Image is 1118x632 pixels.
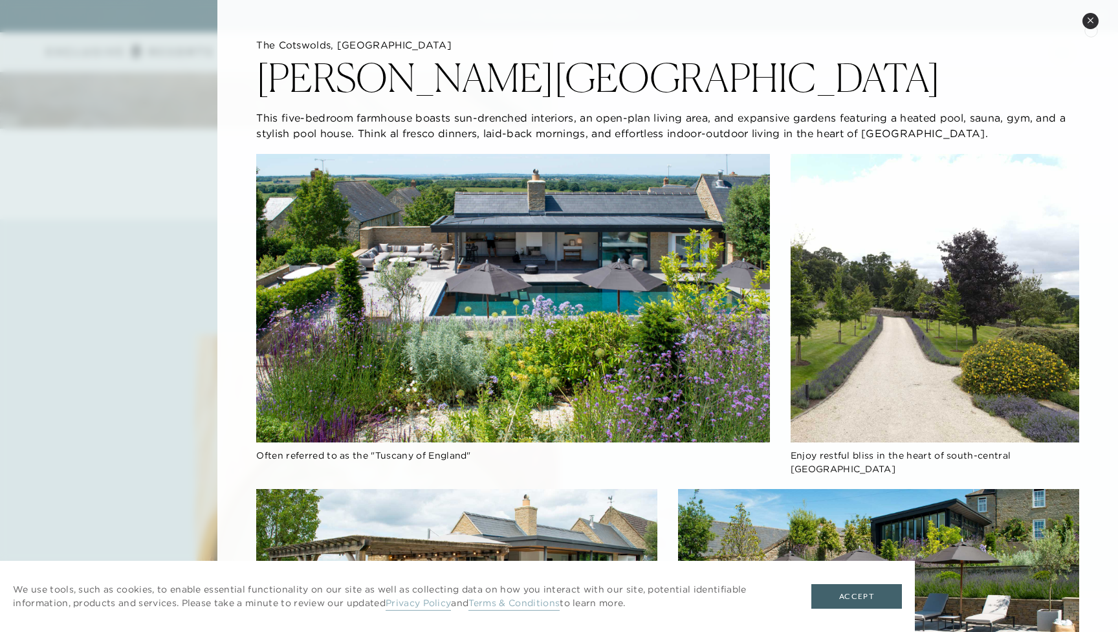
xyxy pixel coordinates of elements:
[256,39,1079,52] h5: The Cotswolds, [GEOGRAPHIC_DATA]
[468,597,560,611] a: Terms & Conditions
[811,584,902,609] button: Accept
[256,110,1079,141] p: This five-bedroom farmhouse boasts sun-drenched interiors, an open-plan living area, and expansiv...
[791,450,1011,475] span: Enjoy restful bliss in the heart of south-central [GEOGRAPHIC_DATA]
[13,583,785,610] p: We use tools, such as cookies, to enable essential functionality on our site as well as collectin...
[256,450,470,461] span: Often referred to as the "Tuscany of England"
[386,597,451,611] a: Privacy Policy
[256,58,940,97] h2: [PERSON_NAME][GEOGRAPHIC_DATA]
